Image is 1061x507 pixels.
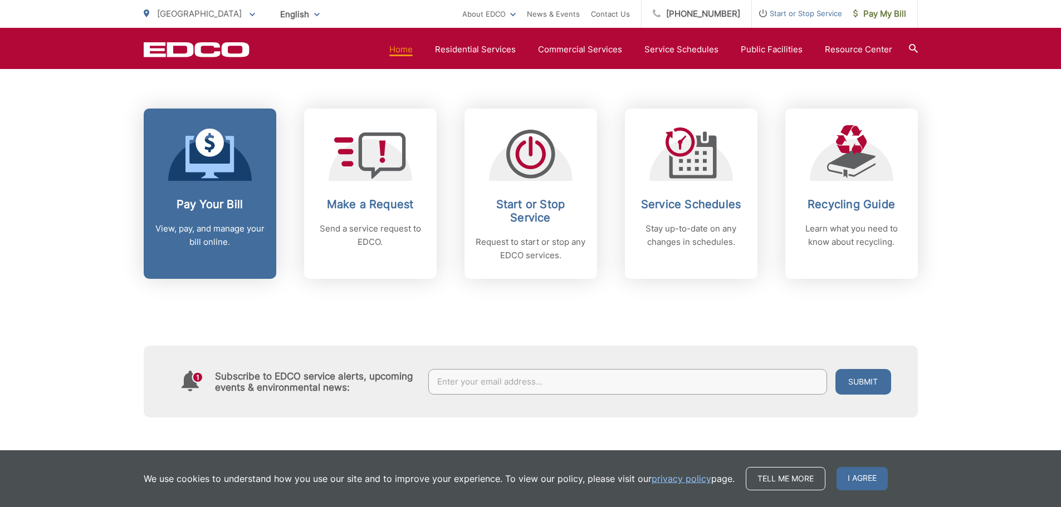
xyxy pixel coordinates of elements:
[315,198,426,211] h2: Make a Request
[652,472,711,485] a: privacy policy
[835,369,891,395] button: Submit
[796,222,907,249] p: Learn what you need to know about recycling.
[476,235,586,262] p: Request to start or stop any EDCO services.
[428,369,827,395] input: Enter your email address...
[304,109,437,279] a: Make a Request Send a service request to EDCO.
[476,198,586,224] h2: Start or Stop Service
[157,8,242,19] span: [GEOGRAPHIC_DATA]
[527,7,580,21] a: News & Events
[315,222,426,249] p: Send a service request to EDCO.
[853,7,906,21] span: Pay My Bill
[155,222,265,249] p: View, pay, and manage your bill online.
[796,198,907,211] h2: Recycling Guide
[625,109,757,279] a: Service Schedules Stay up-to-date on any changes in schedules.
[389,43,413,56] a: Home
[215,371,418,393] h4: Subscribe to EDCO service alerts, upcoming events & environmental news:
[591,7,630,21] a: Contact Us
[825,43,892,56] a: Resource Center
[636,198,746,211] h2: Service Schedules
[144,472,735,485] p: We use cookies to understand how you use our site and to improve your experience. To view our pol...
[462,7,516,21] a: About EDCO
[644,43,718,56] a: Service Schedules
[636,222,746,249] p: Stay up-to-date on any changes in schedules.
[272,4,328,24] span: English
[538,43,622,56] a: Commercial Services
[435,43,516,56] a: Residential Services
[144,42,250,57] a: EDCD logo. Return to the homepage.
[785,109,918,279] a: Recycling Guide Learn what you need to know about recycling.
[155,198,265,211] h2: Pay Your Bill
[741,43,803,56] a: Public Facilities
[746,467,825,490] a: Tell me more
[144,109,276,279] a: Pay Your Bill View, pay, and manage your bill online.
[837,467,888,490] span: I agree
